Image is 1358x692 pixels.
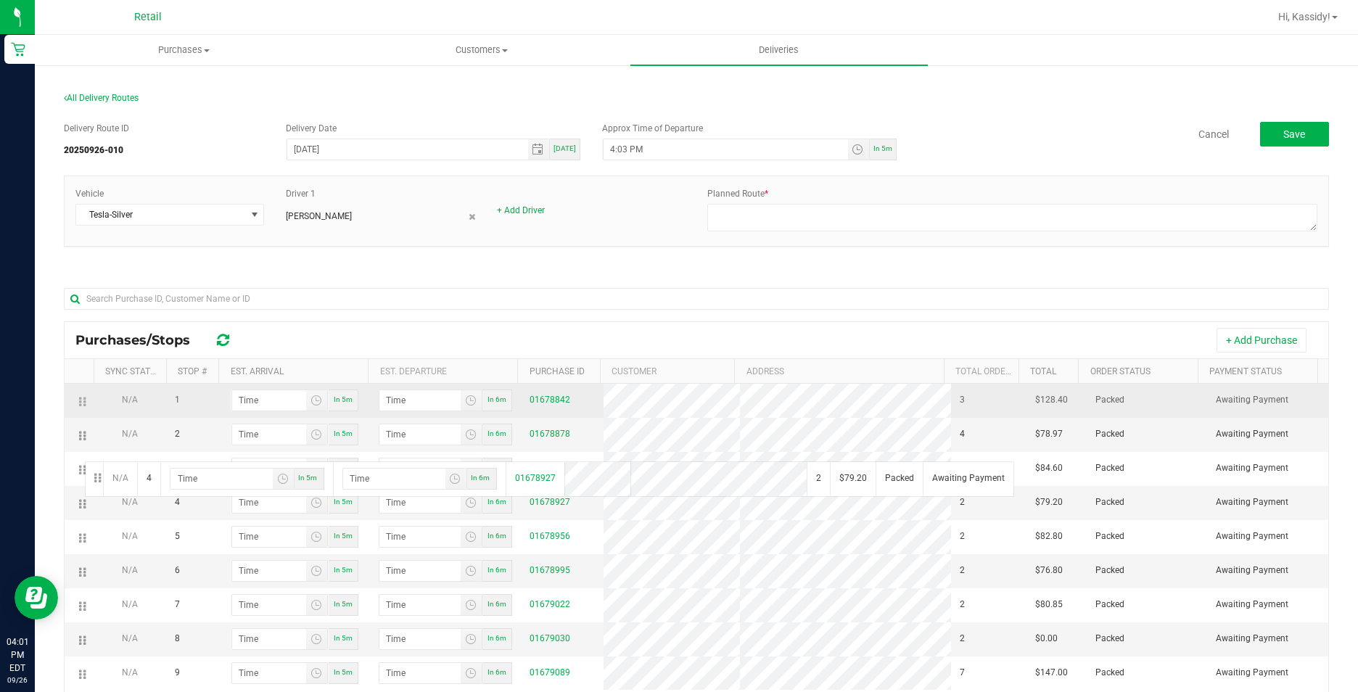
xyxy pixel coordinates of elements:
[461,663,482,683] span: Toggle time list
[286,187,316,200] label: Driver 1
[333,44,629,57] span: Customers
[64,288,1329,310] input: Search Purchase ID, Customer Name or ID
[461,493,482,513] span: Toggle time list
[379,424,461,445] input: Time
[1095,666,1124,680] span: Packed
[379,458,461,479] input: Time
[1035,598,1063,611] span: $80.85
[122,667,138,677] span: N/A
[35,35,332,65] a: Purchases
[122,565,138,575] span: N/A
[487,668,506,676] span: In 6m
[1095,427,1124,441] span: Packed
[461,527,482,547] span: Toggle time list
[334,498,353,506] span: In 5m
[170,469,273,489] input: Time
[1216,598,1288,611] span: Awaiting Payment
[530,497,570,507] a: 01678927
[515,473,556,483] a: 01678927
[122,633,138,643] span: N/A
[487,395,506,403] span: In 6m
[232,424,306,445] input: Time
[11,42,25,57] inline-svg: Retail
[461,595,482,615] span: Toggle time list
[178,366,207,376] a: Stop #
[487,566,506,574] span: In 6m
[232,458,306,479] input: Time
[1095,495,1124,509] span: Packed
[604,139,848,160] input: Time
[1209,366,1282,376] a: Payment Status
[334,395,353,403] span: In 5m
[175,495,180,509] span: 4
[1216,666,1288,680] span: Awaiting Payment
[334,532,353,540] span: In 5m
[232,561,306,581] input: Time
[175,427,180,441] span: 2
[7,635,28,675] p: 04:01 PM EDT
[848,139,869,160] span: Toggle time list
[530,531,570,541] a: 01678956
[334,668,353,676] span: In 5m
[175,393,180,407] span: 1
[707,187,768,200] label: Planned Route
[739,44,818,57] span: Deliveries
[287,139,528,160] input: Date
[816,471,821,485] span: 2
[530,395,570,405] a: 01678842
[112,473,128,483] span: N/A
[1090,366,1151,376] a: Order Status
[944,359,1018,384] th: Total Order Lines
[286,122,337,135] label: Delivery Date
[1095,632,1124,646] span: Packed
[530,667,570,677] a: 01679089
[105,366,161,376] a: Sync Status
[64,122,129,135] label: Delivery Route ID
[334,566,353,574] span: In 5m
[471,474,490,482] span: In 6m
[36,44,332,57] span: Purchases
[286,210,352,223] span: [PERSON_NAME]
[528,139,549,160] span: Toggle calendar
[379,595,461,615] input: Time
[379,663,461,683] input: Time
[298,474,317,482] span: In 5m
[334,429,353,437] span: In 5m
[1095,393,1124,407] span: Packed
[487,429,506,437] span: In 6m
[232,390,306,411] input: Time
[960,564,965,577] span: 2
[530,366,585,376] a: Purchase ID
[231,366,284,376] a: Est. Arrival
[1095,530,1124,543] span: Packed
[147,471,152,485] span: 4
[554,144,576,152] span: [DATE]
[1035,666,1068,680] span: $147.00
[497,205,545,215] a: + Add Driver
[1035,564,1063,577] span: $76.80
[175,530,180,543] span: 5
[487,498,506,506] span: In 6m
[64,93,139,103] span: All Delivery Routes
[1035,461,1063,475] span: $84.60
[1095,598,1124,611] span: Packed
[1095,461,1124,475] span: Packed
[1030,366,1056,376] a: Total
[1216,530,1288,543] span: Awaiting Payment
[461,458,482,479] span: Toggle time list
[232,527,306,547] input: Time
[334,600,353,608] span: In 5m
[839,471,867,485] span: $79.20
[602,122,703,135] label: Approx Time of Departure
[461,424,482,445] span: Toggle time list
[734,359,944,384] th: Address
[343,469,445,489] input: Time
[175,564,180,577] span: 6
[960,427,965,441] span: 4
[932,471,1005,485] span: Awaiting Payment
[306,527,327,547] span: Toggle time list
[1216,632,1288,646] span: Awaiting Payment
[461,561,482,581] span: Toggle time list
[175,632,180,646] span: 8
[122,429,138,439] span: N/A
